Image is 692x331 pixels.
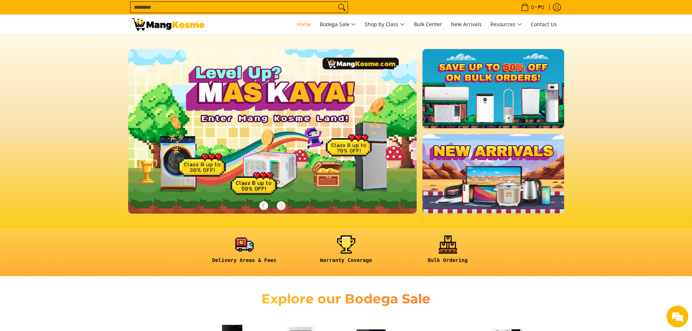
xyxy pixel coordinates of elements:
[293,15,315,34] a: Home
[530,5,535,10] span: 0
[128,49,417,214] img: Gaming desktop banner
[490,20,522,29] span: Resources
[451,21,482,28] span: New Arrivals
[197,235,292,269] a: <h6><strong>Delivery Areas & Fees</strong></h6>
[410,15,446,34] a: Bulk Center
[414,21,442,28] span: Bulk Center
[297,21,311,28] span: Home
[241,291,452,307] h2: Explore our Bodega Sale
[273,198,289,214] button: Next
[320,20,356,29] span: Bodega Sale
[401,235,495,269] a: <h6><strong>Bulk Ordering</strong></h6>
[256,198,272,214] button: Previous
[519,3,546,11] span: •
[531,21,557,28] span: Contact Us
[487,15,526,34] a: Resources
[132,18,205,31] img: Mang Kosme: Your Home Appliances Warehouse Sale Partner!
[212,15,561,34] nav: Main Menu
[336,2,348,13] button: Search
[537,5,545,10] span: ₱0
[447,15,485,34] a: New Arrivals
[365,20,405,29] span: Shop by Class
[299,235,393,269] a: <h6><strong>Warranty Coverage</strong></h6>
[361,15,409,34] a: Shop by Class
[527,15,561,34] a: Contact Us
[316,15,360,34] a: Bodega Sale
